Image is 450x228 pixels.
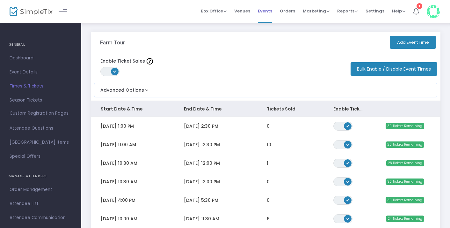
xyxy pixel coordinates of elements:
[100,39,125,46] h3: Farm Tour
[101,141,136,148] span: [DATE] 11:00 AM
[386,197,424,203] span: 30 Tickets Remaining
[351,62,437,76] button: Bulk Enable / Disable Event Times
[346,124,350,127] span: ON
[392,8,405,14] span: Help
[147,58,153,65] img: question-mark
[258,3,272,19] span: Events
[10,138,72,147] span: [GEOGRAPHIC_DATA] Items
[91,101,174,117] th: Start Date & Time
[9,170,73,183] h4: MANAGE ATTENDEES
[10,96,72,104] span: Season Tickets
[201,8,227,14] span: Box Office
[280,3,295,19] span: Orders
[184,141,220,148] span: [DATE] 12:30 PM
[174,101,258,117] th: End Date & Time
[10,186,72,194] span: Order Management
[346,161,350,164] span: ON
[267,160,268,166] span: 1
[386,179,424,185] span: 30 Tickets Remaining
[267,197,270,203] span: 0
[9,38,73,51] h4: GENERAL
[184,160,220,166] span: [DATE] 12:00 PM
[386,123,424,129] span: 30 Tickets Remaining
[184,123,218,129] span: [DATE] 2:30 PM
[101,123,134,129] span: [DATE] 1:00 PM
[346,179,350,183] span: ON
[94,83,150,94] button: Advanced Options
[346,198,350,201] span: ON
[184,197,218,203] span: [DATE] 5:30 PM
[337,8,358,14] span: Reports
[10,110,69,117] span: Custom Registration Pages
[267,123,270,129] span: 0
[346,142,350,146] span: ON
[417,3,422,9] div: 1
[100,58,153,65] label: Enable Ticket Sales
[390,36,436,49] button: Add Event Time
[101,160,137,166] span: [DATE] 10:30 AM
[10,214,72,222] span: Attendee Communication
[184,179,220,185] span: [DATE] 12:00 PM
[101,197,135,203] span: [DATE] 4:00 PM
[101,179,137,185] span: [DATE] 10:30 AM
[10,200,72,208] span: Attendee List
[101,216,137,222] span: [DATE] 10:00 AM
[10,82,72,90] span: Times & Tickets
[366,3,384,19] span: Settings
[267,216,270,222] span: 6
[234,3,250,19] span: Venues
[324,101,374,117] th: Enable Ticket Sales
[303,8,330,14] span: Marketing
[386,141,424,148] span: 20 Tickets Remaining
[257,101,324,117] th: Tickets Sold
[267,179,270,185] span: 0
[10,54,72,62] span: Dashboard
[386,216,424,222] span: 24 Tickets Remaining
[10,124,72,133] span: Attendee Questions
[184,216,219,222] span: [DATE] 11:30 AM
[10,68,72,76] span: Event Details
[10,152,72,161] span: Special Offers
[113,70,117,73] span: ON
[267,141,271,148] span: 10
[386,160,424,166] span: 28 Tickets Remaining
[346,217,350,220] span: ON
